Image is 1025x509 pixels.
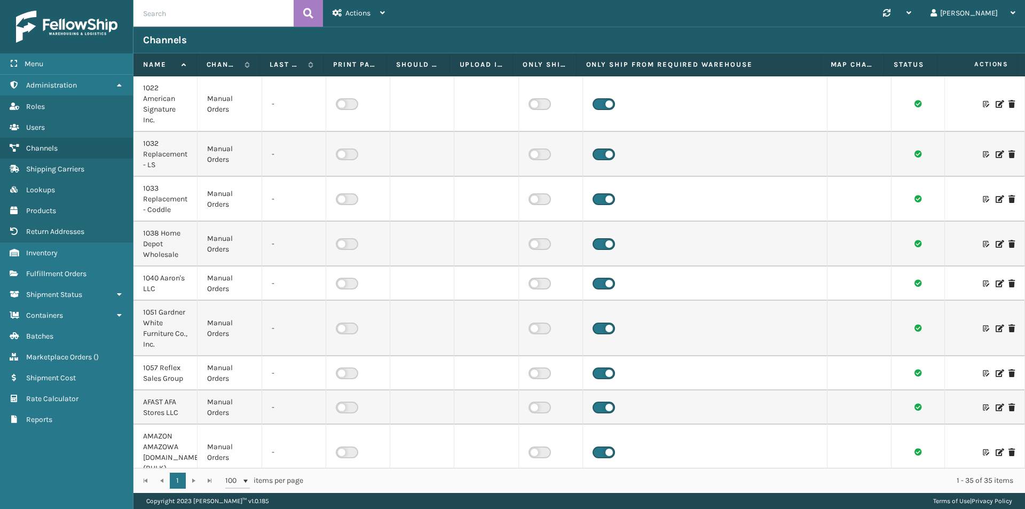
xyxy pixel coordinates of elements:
span: Menu [25,59,43,68]
span: Administration [26,81,77,90]
div: AFAST AFA Stores LLC [143,397,187,418]
i: Customize Label [983,100,989,108]
span: Shipping Carriers [26,165,84,174]
span: Shipment Cost [26,373,76,382]
td: - [262,356,326,390]
span: Actions [345,9,370,18]
i: Edit [996,370,1002,377]
a: Privacy Policy [972,497,1012,505]
span: Roles [26,102,45,111]
td: Manual Orders [198,301,262,356]
i: Edit [996,100,1002,108]
i: Delete [1008,151,1015,158]
span: Fulfillment Orders [26,269,86,278]
h3: Channels [143,34,186,46]
td: - [262,177,326,222]
i: Channel sync succeeded. [914,403,922,411]
td: - [262,301,326,356]
i: Edit [996,240,1002,248]
span: items per page [225,473,303,489]
span: Return Addresses [26,227,84,236]
i: Customize Label [983,280,989,287]
div: 1032 Replacement - LS [143,138,187,170]
i: Customize Label [983,449,989,456]
td: Manual Orders [198,132,262,177]
i: Delete [1008,449,1015,456]
div: AMAZON AMAZOWA [DOMAIN_NAME] (BULK) [143,431,187,474]
label: Map Channel Service [831,60,874,69]
td: Manual Orders [198,390,262,425]
label: Only Ship from Required Warehouse [586,60,811,69]
a: 1 [170,473,186,489]
i: Channel sync succeeded. [914,150,922,158]
i: Customize Label [983,404,989,411]
td: Manual Orders [198,222,262,267]
div: 1033 Replacement - Coddle [143,183,187,215]
i: Channel sync succeeded. [914,279,922,287]
i: Edit [996,449,1002,456]
i: Delete [1008,100,1015,108]
span: Shipment Status [26,290,82,299]
i: Edit [996,195,1002,203]
i: Channel sync succeeded. [914,369,922,377]
i: Channel sync succeeded. [914,195,922,202]
td: - [262,390,326,425]
label: Status [894,60,927,69]
label: Upload inventory [460,60,503,69]
i: Customize Label [983,240,989,248]
i: Customize Label [983,151,989,158]
span: 100 [225,475,241,486]
i: Customize Label [983,370,989,377]
i: Edit [996,280,1002,287]
i: Channel sync succeeded. [914,324,922,332]
i: Delete [1008,195,1015,203]
span: Users [26,123,45,132]
label: Should Sync [396,60,440,69]
i: Customize Label [983,195,989,203]
td: Manual Orders [198,425,262,480]
label: Name [143,60,176,69]
p: Copyright 2023 [PERSON_NAME]™ v 1.0.185 [146,493,269,509]
div: 1051 Gardner White Furniture Co., Inc. [143,307,187,350]
i: Channel sync succeeded. [914,240,922,247]
span: Marketplace Orders [26,353,92,362]
td: Manual Orders [198,76,262,132]
i: Edit [996,151,1002,158]
div: | [933,493,1012,509]
i: Delete [1008,240,1015,248]
i: Edit [996,404,1002,411]
div: 1038 Home Depot Wholesale [143,228,187,260]
label: Print packing slip [333,60,377,69]
span: Containers [26,311,63,320]
label: Last update time [270,60,303,69]
span: Lookups [26,185,55,194]
i: Channel sync succeeded. [914,100,922,107]
span: Reports [26,415,52,424]
span: Actions [941,56,1015,73]
i: Delete [1008,325,1015,332]
i: Customize Label [983,325,989,332]
td: Manual Orders [198,267,262,301]
div: 1040 Aaron's LLC [143,273,187,294]
i: Delete [1008,280,1015,287]
i: Delete [1008,404,1015,411]
div: 1057 Reflex Sales Group [143,363,187,384]
span: Products [26,206,56,215]
td: - [262,132,326,177]
div: 1022 American Signature Inc. [143,83,187,126]
label: Channel Type [207,60,240,69]
td: - [262,76,326,132]
span: ( ) [93,353,99,362]
div: 1 - 35 of 35 items [318,475,1013,486]
td: - [262,222,326,267]
label: Only Ship using Required Carrier Service [523,60,566,69]
i: Edit [996,325,1002,332]
a: Terms of Use [933,497,970,505]
span: Rate Calculator [26,394,78,403]
span: Batches [26,332,53,341]
span: Inventory [26,248,58,257]
img: logo [16,11,117,43]
span: Channels [26,144,58,153]
i: Delete [1008,370,1015,377]
i: Channel sync succeeded. [914,448,922,456]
